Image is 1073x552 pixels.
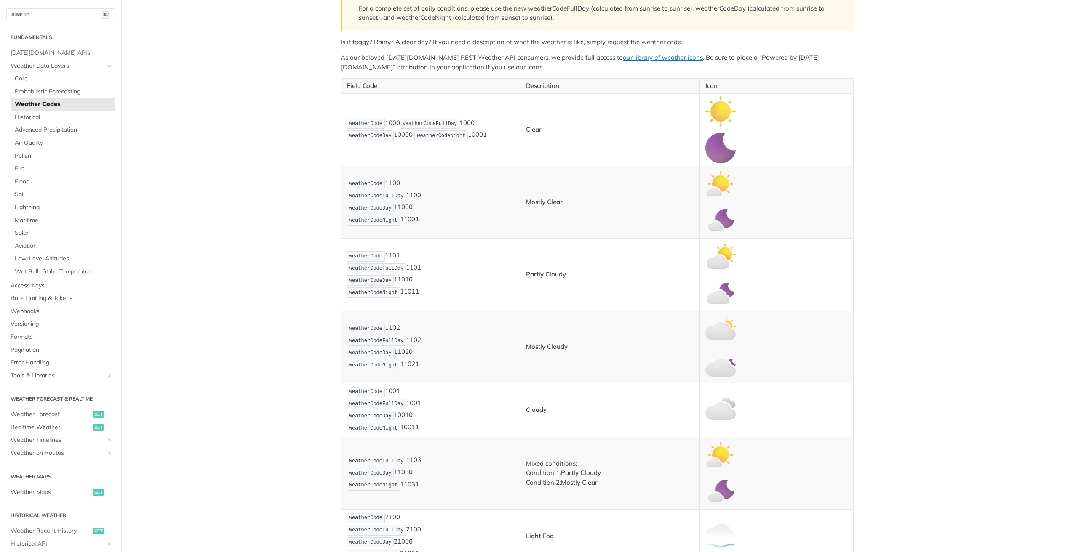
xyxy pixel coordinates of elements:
[11,98,115,111] a: Weather Codes
[15,88,113,96] span: Probabilistic Forecasting
[705,133,736,163] img: clear_night
[11,72,115,85] a: Core
[526,342,568,350] strong: Mostly Cloudy
[6,331,115,343] a: Formats
[11,111,115,124] a: Historical
[349,515,382,521] span: weatherCode
[6,408,115,421] a: Weather Forecastget
[705,216,736,224] span: Expand image
[349,539,392,545] span: weatherCodeDay
[6,434,115,446] a: Weather TimelinesShow subpages for Weather Timelines
[705,81,848,91] p: Icon
[11,410,91,419] span: Weather Forecast
[11,85,115,98] a: Probabilistic Forecasting
[349,326,382,332] span: weatherCode
[6,512,115,519] h2: Historical Weather
[93,424,104,431] span: get
[415,360,419,368] strong: 1
[409,348,413,356] strong: 0
[349,193,404,199] span: weatherCodeFullDay
[341,53,854,72] p: As our beloved [DATE][DOMAIN_NAME] REST Weather API consumers, we provide full access to . Be sur...
[705,361,736,369] span: Expand image
[15,216,113,225] span: Maritime
[705,179,736,187] span: Expand image
[106,450,113,456] button: Show subpages for Weather on Routes
[15,203,113,212] span: Lightning
[11,150,115,162] a: Pollen
[106,372,113,379] button: Show subpages for Tools & Libraries
[417,133,465,139] span: weatherCodeNight
[6,356,115,369] a: Error Handling
[11,252,115,265] a: Low-Level Altitudes
[15,190,113,199] span: Soil
[349,278,392,284] span: weatherCodeDay
[349,290,398,296] span: weatherCodeNight
[349,470,392,476] span: weatherCodeDay
[349,362,398,368] span: weatherCodeNight
[11,49,113,57] span: [DATE][DOMAIN_NAME] APIs
[526,406,547,414] strong: Cloudy
[11,240,115,252] a: Aviation
[15,74,113,83] span: Core
[705,450,736,458] span: Expand image
[349,350,392,356] span: weatherCodeDay
[705,107,736,115] span: Expand image
[15,242,113,250] span: Aviation
[347,250,515,299] p: 1101 1101 1101 1101
[526,532,554,540] strong: Light Fog
[15,268,113,276] span: Wet Bulb Globe Temperature
[349,205,392,211] span: weatherCodeDay
[359,4,845,23] p: For a complete set of daily conditions, please use the new weatherCodeFullDay (calculated from su...
[349,181,382,187] span: weatherCode
[526,459,694,488] p: Mixed conditions: Condition 1: Condition 2:
[349,253,382,259] span: weatherCode
[349,389,382,395] span: weatherCode
[6,279,115,292] a: Access Keys
[415,288,419,296] strong: 1
[705,288,736,296] span: Expand image
[349,338,404,344] span: weatherCodeFullDay
[705,521,736,552] img: light_fog
[409,411,413,419] strong: 0
[705,241,736,271] img: partly_cloudy_day
[106,63,113,69] button: Hide subpages for Weather Data Layers
[349,401,404,407] span: weatherCodeFullDay
[11,423,91,432] span: Realtime Weather
[6,473,115,480] h2: Weather Maps
[705,350,736,380] img: mostly_cloudy_night
[106,541,113,547] button: Show subpages for Historical API
[6,344,115,356] a: Pagination
[6,305,115,318] a: Webhooks
[349,527,404,533] span: weatherCodeFullDay
[15,165,113,173] span: Fire
[101,11,110,19] span: ⌘/
[705,324,736,332] span: Expand image
[15,152,113,160] span: Pollen
[526,81,694,91] p: Description
[11,265,115,278] a: Wet Bulb Globe Temperature
[705,531,736,539] span: Expand image
[705,96,736,127] img: clear_day
[705,487,736,495] span: Expand image
[11,227,115,239] a: Solar
[409,131,413,139] strong: 0
[11,214,115,227] a: Maritime
[705,278,736,308] img: partly_cloudy_night
[11,201,115,214] a: Lightning
[623,53,703,61] a: our library of weather icons
[11,488,91,496] span: Weather Maps
[403,121,457,127] span: weatherCodeFullDay
[15,126,113,134] span: Advanced Precipitation
[526,270,566,278] strong: Partly Cloudy
[705,252,736,260] span: Expand image
[341,37,854,47] p: Is it foggy? Rainy? A clear day? If you need a description of what the weather is like, simply re...
[349,218,398,223] span: weatherCodeNight
[11,372,104,380] span: Tools & Libraries
[349,265,404,271] span: weatherCodeFullDay
[347,81,515,91] p: Field Code
[415,215,419,223] strong: 1
[705,169,736,199] img: mostly_clear_day
[15,113,113,122] span: Historical
[347,323,515,371] p: 1102 1102 1102 1102
[11,333,113,341] span: Formats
